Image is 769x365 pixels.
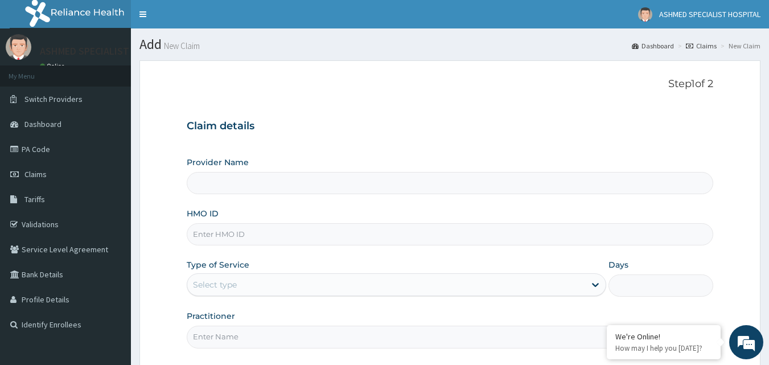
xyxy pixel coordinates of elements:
span: Tariffs [24,194,45,204]
a: Claims [686,41,717,51]
label: HMO ID [187,208,219,219]
div: Select type [193,279,237,290]
label: Type of Service [187,259,249,270]
label: Provider Name [187,157,249,168]
a: Dashboard [632,41,674,51]
span: ASHMED SPECIALIST HOSPITAL [659,9,760,19]
span: Claims [24,169,47,179]
p: Step 1 of 2 [187,78,714,91]
span: Dashboard [24,119,61,129]
p: How may I help you today? [615,343,712,353]
label: Practitioner [187,310,235,322]
div: We're Online! [615,331,712,342]
label: Days [608,259,628,270]
input: Enter Name [187,326,714,348]
input: Enter HMO ID [187,223,714,245]
h3: Claim details [187,120,714,133]
h1: Add [139,37,760,52]
li: New Claim [718,41,760,51]
span: Switch Providers [24,94,83,104]
p: ASHMED SPECIALIST HOSPITAL [40,46,176,56]
small: New Claim [162,42,200,50]
a: Online [40,62,67,70]
img: User Image [6,34,31,60]
img: User Image [638,7,652,22]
